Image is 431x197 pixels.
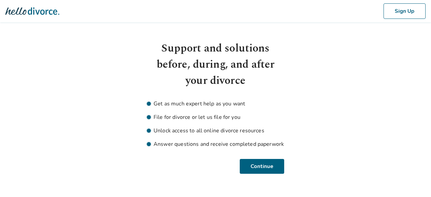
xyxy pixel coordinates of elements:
[241,159,284,174] button: Continue
[147,127,284,135] li: Unlock access to all online divorce resources
[147,40,284,89] h1: Support and solutions before, during, and after your divorce
[147,113,284,121] li: File for divorce or let us file for you
[147,100,284,108] li: Get as much expert help as you want
[384,3,426,19] button: Sign Up
[5,4,59,18] img: Hello Divorce Logo
[147,140,284,148] li: Answer questions and receive completed paperwork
